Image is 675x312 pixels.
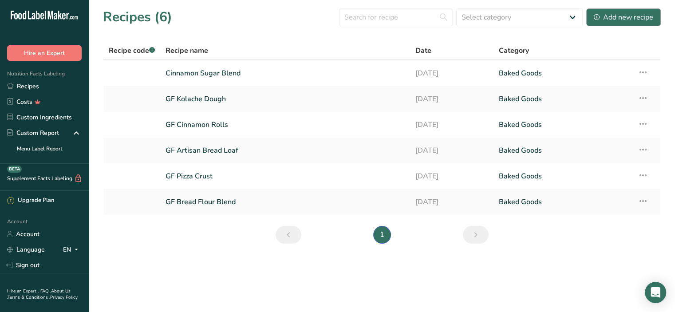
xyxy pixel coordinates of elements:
[415,193,488,211] a: [DATE]
[415,167,488,186] a: [DATE]
[586,8,661,26] button: Add new recipe
[7,242,45,257] a: Language
[645,282,666,303] div: Open Intercom Messenger
[499,115,627,134] a: Baked Goods
[415,90,488,108] a: [DATE]
[415,115,488,134] a: [DATE]
[166,64,405,83] a: Cinnamon Sugar Blend
[166,90,405,108] a: GF Kolache Dough
[339,8,453,26] input: Search for recipe
[7,128,59,138] div: Custom Report
[7,288,71,300] a: About Us .
[40,288,51,294] a: FAQ .
[463,226,489,244] a: Next page
[276,226,301,244] a: Previous page
[109,46,155,55] span: Recipe code
[499,90,627,108] a: Baked Goods
[499,141,627,160] a: Baked Goods
[7,196,54,205] div: Upgrade Plan
[166,115,405,134] a: GF Cinnamon Rolls
[499,45,529,56] span: Category
[166,141,405,160] a: GF Artisan Bread Loaf
[63,244,82,255] div: EN
[415,64,488,83] a: [DATE]
[594,12,653,23] div: Add new recipe
[50,294,78,300] a: Privacy Policy
[7,45,82,61] button: Hire an Expert
[7,288,39,294] a: Hire an Expert .
[8,294,50,300] a: Terms & Conditions .
[499,193,627,211] a: Baked Goods
[499,64,627,83] a: Baked Goods
[499,167,627,186] a: Baked Goods
[166,45,208,56] span: Recipe name
[166,193,405,211] a: GF Bread Flour Blend
[7,166,22,173] div: BETA
[415,141,488,160] a: [DATE]
[103,7,172,27] h1: Recipes (6)
[415,45,431,56] span: Date
[166,167,405,186] a: GF Pizza Crust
